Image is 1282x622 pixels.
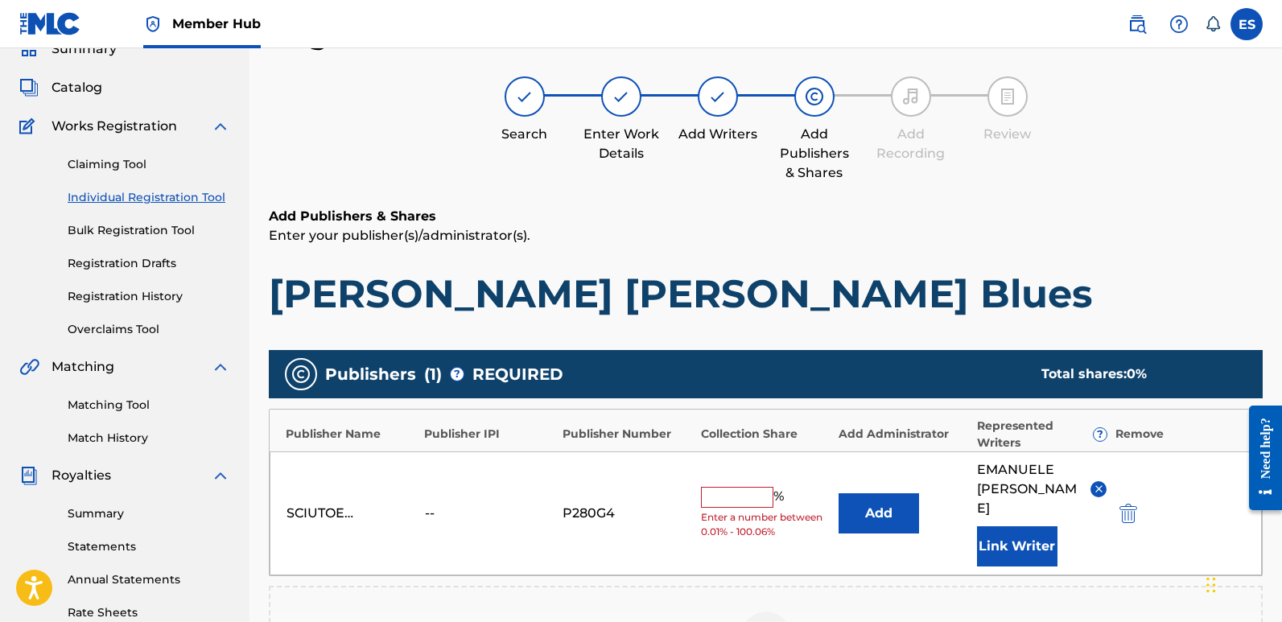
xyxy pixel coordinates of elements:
img: step indicator icon for Add Recording [901,87,921,106]
div: Help [1163,8,1195,40]
button: Add [839,493,919,533]
img: Works Registration [19,117,40,136]
img: Catalog [19,78,39,97]
img: Royalties [19,466,39,485]
div: Add Administrator [839,426,969,443]
a: Summary [68,505,230,522]
a: Annual Statements [68,571,230,588]
img: help [1169,14,1189,34]
a: SummarySummary [19,39,117,59]
div: Enter Work Details [581,125,662,163]
span: Publishers [325,362,416,386]
div: Collection Share [701,426,831,443]
img: expand [211,117,230,136]
img: Top Rightsholder [143,14,163,34]
div: Chat-Widget [1202,545,1282,622]
span: Royalties [52,466,111,485]
img: Matching [19,357,39,377]
img: 12a2ab48e56ec057fbd8.svg [1119,504,1137,523]
span: ? [1094,428,1107,441]
img: step indicator icon for Enter Work Details [612,87,631,106]
span: % [773,487,788,508]
img: remove-from-list-button [1093,483,1105,495]
div: User Menu [1230,8,1263,40]
a: Claiming Tool [68,156,230,173]
h1: [PERSON_NAME] [PERSON_NAME] Blues [269,270,1263,318]
div: Represented Writers [977,418,1107,451]
a: Rate Sheets [68,604,230,621]
span: Member Hub [172,14,261,33]
a: Registration Drafts [68,255,230,272]
div: Remove [1115,426,1246,443]
a: Matching Tool [68,397,230,414]
div: Notifications [1205,16,1221,32]
span: ( 1 ) [424,362,442,386]
a: CatalogCatalog [19,78,102,97]
span: Summary [52,39,117,59]
img: step indicator icon for Add Writers [708,87,728,106]
span: REQUIRED [472,362,563,386]
iframe: Resource Center [1237,393,1282,523]
div: Review [967,125,1048,144]
h6: Add Publishers & Shares [269,207,1263,226]
div: Publisher Number [563,426,693,443]
span: 0 % [1127,366,1147,381]
img: step indicator icon for Search [515,87,534,106]
img: search [1127,14,1147,34]
a: Public Search [1121,8,1153,40]
img: step indicator icon for Add Publishers & Shares [805,87,824,106]
span: Catalog [52,78,102,97]
a: Individual Registration Tool [68,189,230,206]
span: EMANUELE [PERSON_NAME] [977,460,1079,518]
div: Publisher Name [286,426,416,443]
img: expand [211,357,230,377]
p: Enter your publisher(s)/administrator(s). [269,226,1263,245]
button: Link Writer [977,526,1057,566]
img: MLC Logo [19,12,81,35]
div: Add Publishers & Shares [774,125,855,183]
div: Add Writers [678,125,758,144]
div: Ziehen [1206,561,1216,609]
img: expand [211,466,230,485]
a: Match History [68,430,230,447]
img: publishers [291,365,311,384]
div: Publisher IPI [424,426,554,443]
a: Overclaims Tool [68,321,230,338]
a: Statements [68,538,230,555]
div: Search [484,125,565,144]
iframe: Chat Widget [1202,545,1282,622]
img: step indicator icon for Review [998,87,1017,106]
span: Enter a number between 0.01% - 100.06% [701,510,831,539]
span: Works Registration [52,117,177,136]
span: ? [451,368,464,381]
span: Matching [52,357,114,377]
div: Total shares: [1041,365,1230,384]
div: Add Recording [871,125,951,163]
img: Summary [19,39,39,59]
a: Bulk Registration Tool [68,222,230,239]
a: Registration History [68,288,230,305]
